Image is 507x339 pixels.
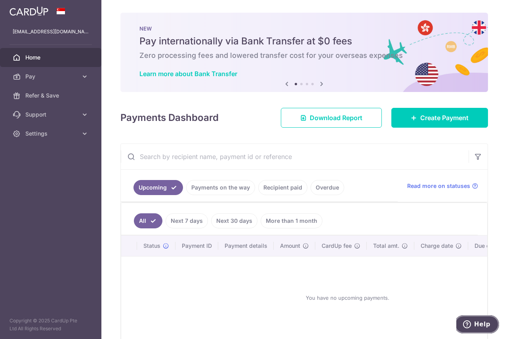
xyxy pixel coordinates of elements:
[121,144,469,169] input: Search by recipient name, payment id or reference
[475,242,498,250] span: Due date
[420,113,469,123] span: Create Payment
[25,73,78,80] span: Pay
[25,54,78,61] span: Home
[261,213,322,228] a: More than 1 month
[280,242,300,250] span: Amount
[120,111,219,125] h4: Payments Dashboard
[391,108,488,128] a: Create Payment
[281,108,382,128] a: Download Report
[143,242,160,250] span: Status
[322,242,352,250] span: CardUp fee
[310,113,362,123] span: Download Report
[139,70,237,78] a: Learn more about Bank Transfer
[13,28,89,36] p: [EMAIL_ADDRESS][DOMAIN_NAME]
[211,213,257,228] a: Next 30 days
[139,25,469,32] p: NEW
[166,213,208,228] a: Next 7 days
[218,236,274,256] th: Payment details
[311,180,344,195] a: Overdue
[139,51,469,60] h6: Zero processing fees and lowered transfer cost for your overseas expenses
[421,242,453,250] span: Charge date
[18,6,34,13] span: Help
[25,111,78,119] span: Support
[407,182,478,190] a: Read more on statuses
[120,13,488,92] img: Bank transfer banner
[25,130,78,138] span: Settings
[258,180,307,195] a: Recipient paid
[134,213,162,228] a: All
[10,6,48,16] img: CardUp
[373,242,399,250] span: Total amt.
[133,180,183,195] a: Upcoming
[407,182,470,190] span: Read more on statuses
[456,315,499,335] iframe: Opens a widget where you can find more information
[186,180,255,195] a: Payments on the way
[139,35,469,48] h5: Pay internationally via Bank Transfer at $0 fees
[25,92,78,100] span: Refer & Save
[175,236,218,256] th: Payment ID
